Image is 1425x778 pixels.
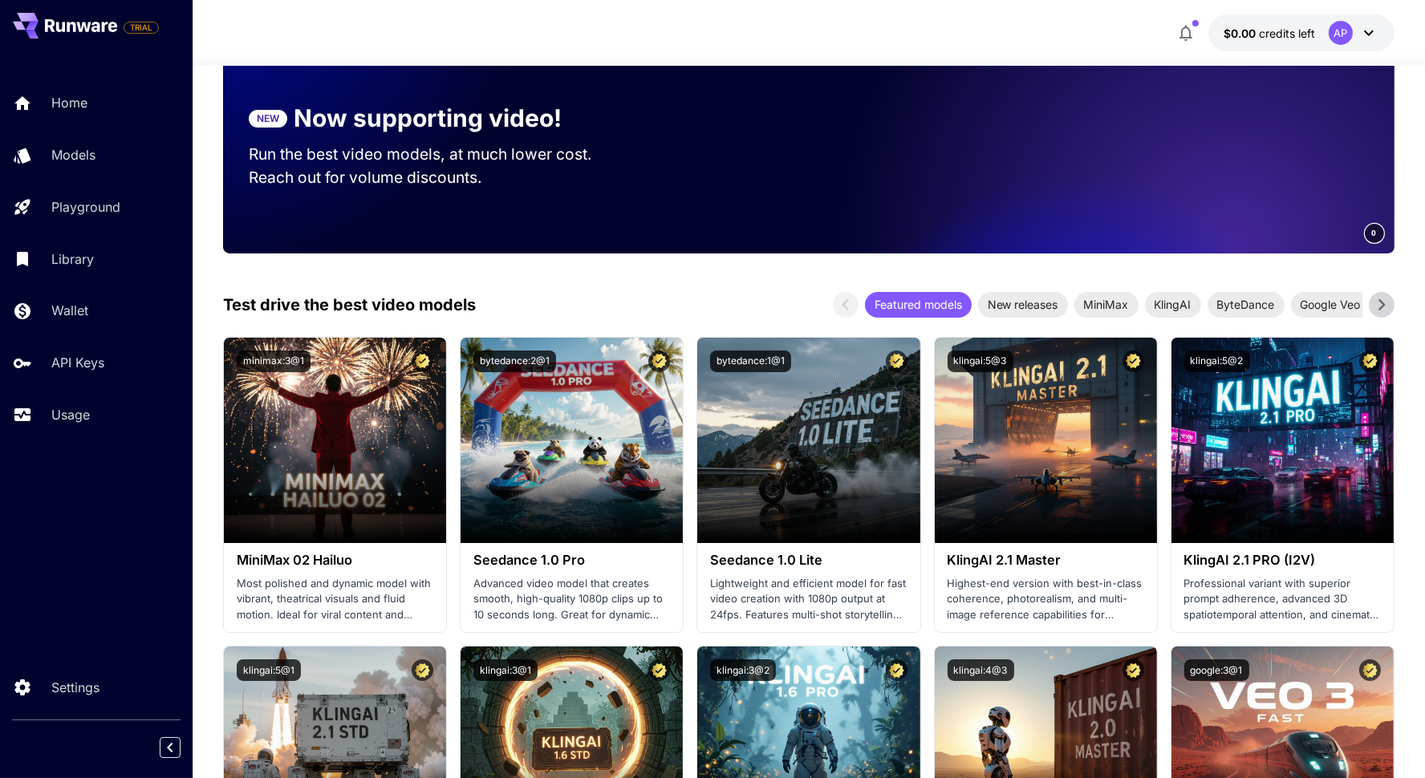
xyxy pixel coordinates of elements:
[223,293,476,317] p: Test drive the best video models
[124,22,158,34] span: TRIAL
[865,292,972,318] div: Featured models
[948,659,1014,681] button: klingai:4@3
[978,292,1068,318] div: New releases
[1184,659,1249,681] button: google:3@1
[172,733,193,762] div: Collapse sidebar
[249,143,623,166] p: Run the best video models, at much lower cost.
[1123,659,1144,681] button: Certified Model – Vetted for best performance and includes a commercial license.
[648,351,670,372] button: Certified Model – Vetted for best performance and includes a commercial license.
[473,576,670,623] p: Advanced video model that creates smooth, high-quality 1080p clips up to 10 seconds long. Great f...
[1074,292,1139,318] div: MiniMax
[473,553,670,568] h3: Seedance 1.0 Pro
[237,659,301,681] button: klingai:5@1
[1171,338,1394,543] img: alt
[294,100,562,136] p: Now supporting video!
[948,576,1144,623] p: Highest-end version with best-in-class coherence, photorealism, and multi-image reference capabil...
[1208,292,1285,318] div: ByteDance
[865,296,972,313] span: Featured models
[1208,14,1395,51] button: $0.00AP
[1184,351,1250,372] button: klingai:5@2
[473,659,538,681] button: klingai:3@1
[948,553,1144,568] h3: KlingAI 2.1 Master
[1329,21,1353,45] div: AP
[249,166,623,189] p: Reach out for volume discounts.
[1291,292,1370,318] div: Google Veo
[1074,296,1139,313] span: MiniMax
[1224,26,1260,40] span: $0.00
[710,576,907,623] p: Lightweight and efficient model for fast video creation with 1080p output at 24fps. Features mult...
[1359,659,1381,681] button: Certified Model – Vetted for best performance and includes a commercial license.
[978,296,1068,313] span: New releases
[935,338,1157,543] img: alt
[51,353,104,372] p: API Keys
[886,351,907,372] button: Certified Model – Vetted for best performance and includes a commercial license.
[886,659,907,681] button: Certified Model – Vetted for best performance and includes a commercial license.
[1224,25,1316,42] div: $0.00
[51,249,94,269] p: Library
[1145,296,1201,313] span: KlingAI
[1260,26,1316,40] span: credits left
[124,18,159,37] span: Add your payment card to enable full platform functionality.
[412,659,433,681] button: Certified Model – Vetted for best performance and includes a commercial license.
[710,351,791,372] button: bytedance:1@1
[51,405,90,424] p: Usage
[51,145,95,164] p: Models
[1184,553,1381,568] h3: KlingAI 2.1 PRO (I2V)
[257,111,279,126] p: NEW
[412,351,433,372] button: Certified Model – Vetted for best performance and includes a commercial license.
[710,553,907,568] h3: Seedance 1.0 Lite
[1145,292,1201,318] div: KlingAI
[1359,351,1381,372] button: Certified Model – Vetted for best performance and includes a commercial license.
[51,301,88,320] p: Wallet
[237,576,433,623] p: Most polished and dynamic model with vibrant, theatrical visuals and fluid motion. Ideal for vira...
[461,338,683,543] img: alt
[51,93,87,112] p: Home
[237,553,433,568] h3: MiniMax 02 Hailuo
[710,659,776,681] button: klingai:3@2
[51,197,120,217] p: Playground
[697,338,920,543] img: alt
[1372,227,1377,239] span: 0
[51,678,99,697] p: Settings
[473,351,556,372] button: bytedance:2@1
[160,737,181,758] button: Collapse sidebar
[1123,351,1144,372] button: Certified Model – Vetted for best performance and includes a commercial license.
[1291,296,1370,313] span: Google Veo
[1208,296,1285,313] span: ByteDance
[224,338,446,543] img: alt
[648,659,670,681] button: Certified Model – Vetted for best performance and includes a commercial license.
[1184,576,1381,623] p: Professional variant with superior prompt adherence, advanced 3D spatiotemporal attention, and ci...
[948,351,1013,372] button: klingai:5@3
[237,351,311,372] button: minimax:3@1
